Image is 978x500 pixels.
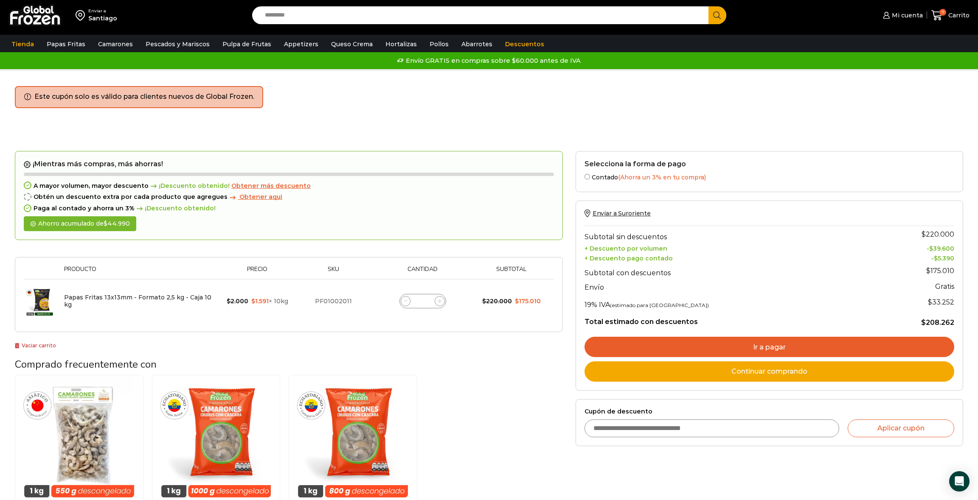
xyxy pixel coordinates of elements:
[231,182,311,190] span: Obtener más descuento
[24,216,136,231] div: Ahorro acumulado de
[64,293,211,308] a: Papas Fritas 13x13mm - Formato 2,5 kg - Caja 10 kg
[425,36,453,52] a: Pollos
[934,254,938,262] span: $
[890,11,923,20] span: Mi cuenta
[708,6,726,24] button: Search button
[585,243,868,253] th: + Descuento por volumen
[922,230,954,238] bdi: 220.000
[868,243,954,253] td: -
[585,262,868,279] th: Subtotal con descuentos
[618,173,706,181] span: (Ahorra un 3% en tu compra)
[939,9,946,16] span: 11
[928,298,932,306] span: $
[585,174,590,179] input: Contado(Ahorra un 3% en tu compra)
[922,230,926,238] span: $
[928,298,954,306] span: 33.252
[881,7,922,24] a: Mi cuenta
[60,266,219,279] th: Producto
[610,302,709,308] small: (estimado para [GEOGRAPHIC_DATA])
[295,266,372,279] th: Sku
[929,245,954,252] bdi: 39.600
[585,361,954,382] a: Continuar comprando
[7,36,38,52] a: Tienda
[42,36,90,52] a: Papas Fritas
[473,266,550,279] th: Subtotal
[104,220,130,227] bdi: 44.990
[585,294,868,311] th: 19% IVA
[149,182,230,190] span: ¡Descuento obtenido!
[24,193,554,201] div: Obtén un descuento extra por cada producto que agregues
[935,282,954,291] strong: Gratis
[372,266,473,279] th: Cantidad
[585,311,868,327] th: Total estimado con descuentos
[24,205,554,212] div: Paga al contado y ahorra un 3%
[218,36,275,52] a: Pulpa de Frutas
[231,182,311,190] a: Obtener más descuento
[219,266,295,279] th: Precio
[227,297,230,305] span: $
[515,297,519,305] span: $
[934,254,954,262] bdi: 5.390
[228,193,282,201] a: Obtener aqui
[24,182,554,190] div: A mayor volumen, mayor descuento
[88,8,117,14] div: Enviar a
[593,209,651,217] span: Enviar a Suroriente
[949,471,970,492] div: Open Intercom Messenger
[482,297,512,305] bdi: 220.000
[15,358,157,371] span: Comprado frecuentemente con
[585,160,954,168] h2: Selecciona la forma de pago
[926,267,954,275] bdi: 175.010
[24,160,554,168] h2: ¡Mientras más compras, más ahorras!
[295,279,372,323] td: PF01002011
[239,193,282,201] span: Obtener aqui
[94,36,137,52] a: Camarones
[219,279,295,323] td: × 10kg
[585,253,868,263] th: + Descuento pago contado
[848,419,954,437] button: Aplicar cupón
[868,253,954,263] td: -
[381,36,421,52] a: Hortalizas
[327,36,377,52] a: Queso Crema
[946,11,970,20] span: Carrito
[76,8,88,22] img: address-field-icon.svg
[585,209,651,217] a: Enviar a Suroriente
[104,220,107,227] span: $
[15,342,56,349] a: Vaciar carrito
[926,267,930,275] span: $
[585,408,954,415] label: Cupón de descuento
[135,205,216,212] span: ¡Descuento obtenido!
[921,318,926,327] span: $
[585,172,954,181] label: Contado
[929,245,933,252] span: $
[585,279,868,294] th: Envío
[585,226,868,243] th: Subtotal sin descuentos
[931,6,970,25] a: 11 Carrito
[251,297,269,305] bdi: 1.591
[88,14,117,22] div: Santiago
[482,297,486,305] span: $
[457,36,497,52] a: Abarrotes
[34,92,254,102] li: Este cupón solo es válido para clientes nuevos de Global Frozen.
[921,318,954,327] bdi: 208.262
[515,297,541,305] bdi: 175.010
[141,36,214,52] a: Pescados y Mariscos
[251,297,255,305] span: $
[501,36,548,52] a: Descuentos
[227,297,248,305] bdi: 2.000
[585,337,954,357] a: Ir a pagar
[280,36,323,52] a: Appetizers
[417,295,429,307] input: Product quantity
